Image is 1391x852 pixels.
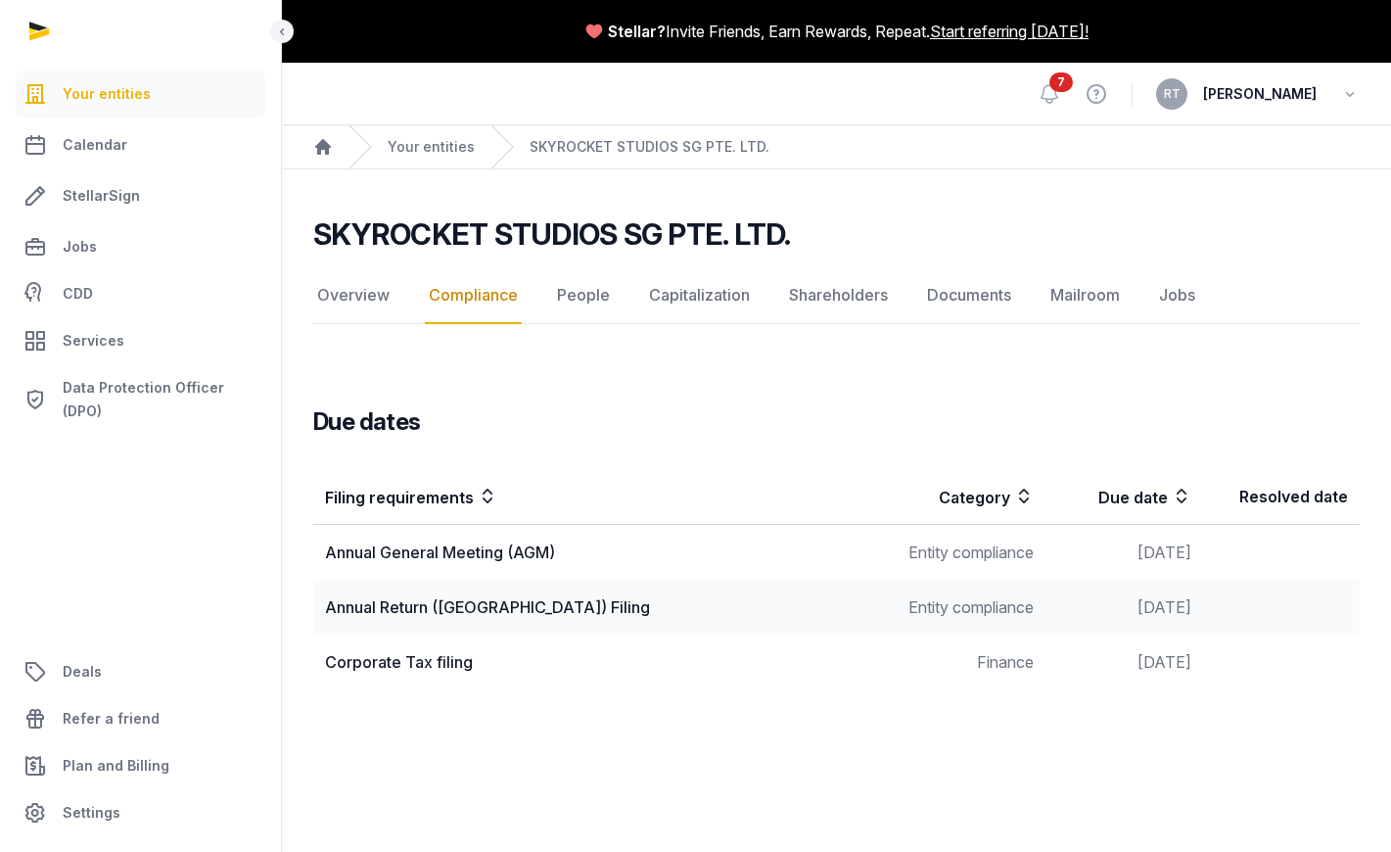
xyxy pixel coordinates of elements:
a: Your entities [16,71,265,118]
span: StellarSign [63,184,140,208]
a: Jobs [1155,267,1199,324]
a: Services [16,317,265,364]
div: Corporate Tax filing [325,650,877,674]
span: Services [63,329,124,353]
span: Deals [63,660,102,684]
a: Settings [16,789,265,836]
td: [DATE] [1045,525,1202,581]
nav: Breadcrumb [282,125,1391,169]
td: [DATE] [1045,635,1202,689]
a: SKYROCKET STUDIOS SG PTE. LTD. [530,137,769,157]
span: Stellar? [608,20,666,43]
a: Compliance [425,267,522,324]
button: RT [1156,78,1187,110]
a: Refer a friend [16,695,265,742]
iframe: Chat Widget [1293,758,1391,852]
a: Overview [313,267,394,324]
th: Category [889,469,1045,525]
a: Start referring [DATE]! [930,20,1089,43]
a: Your entities [388,137,475,157]
td: Finance [889,635,1045,689]
a: Plan and Billing [16,742,265,789]
a: Data Protection Officer (DPO) [16,368,265,431]
nav: Tabs [313,267,1360,324]
span: Calendar [63,133,127,157]
div: Annual General Meeting (AGM) [325,541,877,564]
span: Jobs [63,235,97,259]
h3: Due dates [313,406,421,438]
th: Resolved date [1203,469,1360,525]
a: Mailroom [1046,267,1124,324]
a: Documents [923,267,1015,324]
span: Refer a friend [63,707,160,731]
a: Jobs [16,223,265,270]
span: Settings [63,801,120,825]
a: Capitalization [645,267,754,324]
a: StellarSign [16,172,265,219]
div: Annual Return ([GEOGRAPHIC_DATA]) Filing [325,595,877,619]
td: Entity compliance [889,525,1045,581]
td: Entity compliance [889,580,1045,635]
h2: SKYROCKET STUDIOS SG PTE. LTD. [313,216,791,252]
th: Filing requirements [313,469,889,525]
span: 7 [1049,72,1073,92]
a: People [553,267,614,324]
th: Due date [1045,469,1202,525]
a: CDD [16,274,265,313]
span: Data Protection Officer (DPO) [63,376,257,423]
span: [PERSON_NAME] [1203,82,1317,106]
span: CDD [63,282,93,306]
span: Plan and Billing [63,754,169,778]
a: Deals [16,648,265,695]
span: RT [1164,88,1181,100]
span: Your entities [63,82,151,106]
a: Calendar [16,121,265,168]
td: [DATE] [1045,580,1202,635]
a: Shareholders [785,267,892,324]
